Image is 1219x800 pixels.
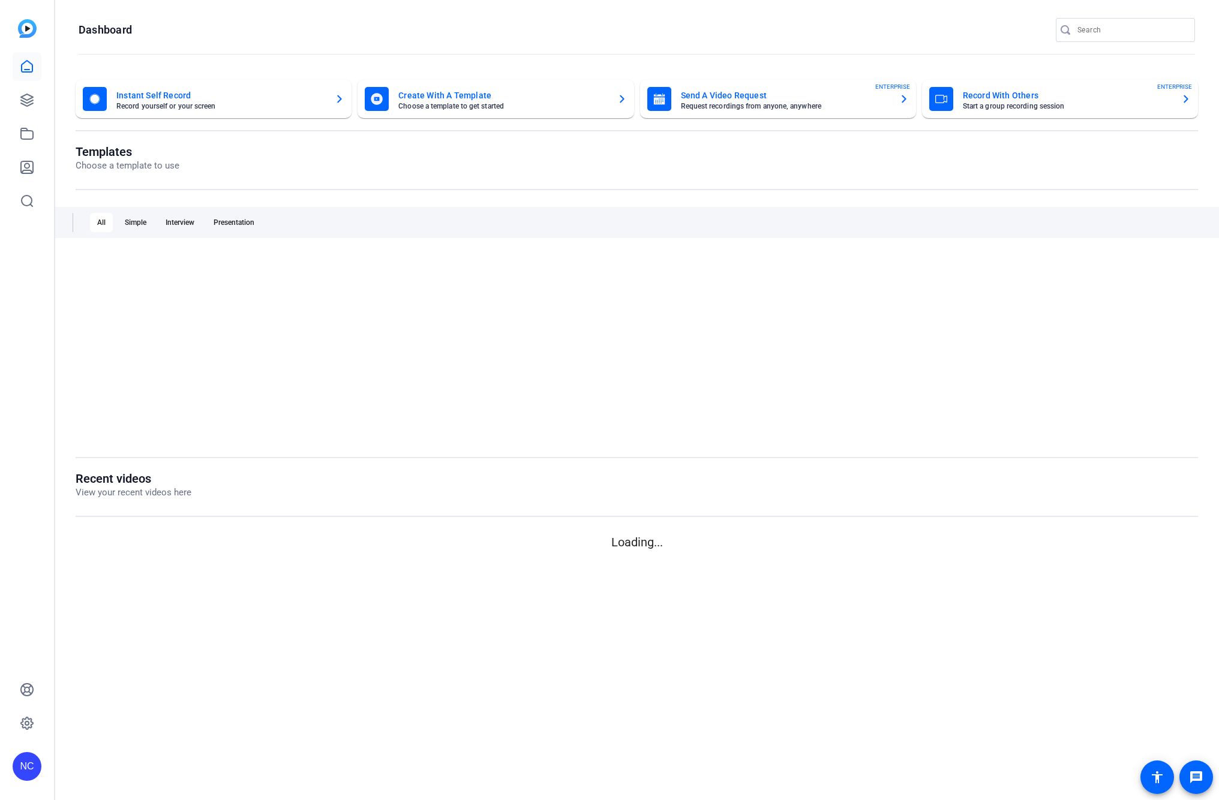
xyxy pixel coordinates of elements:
[76,80,352,118] button: Instant Self RecordRecord yourself or your screen
[963,88,1172,103] mat-card-title: Record With Others
[398,88,607,103] mat-card-title: Create With A Template
[76,145,179,159] h1: Templates
[206,213,262,232] div: Presentation
[1150,770,1164,784] mat-icon: accessibility
[875,82,910,91] span: ENTERPRISE
[963,103,1172,110] mat-card-subtitle: Start a group recording session
[398,103,607,110] mat-card-subtitle: Choose a template to get started
[76,159,179,173] p: Choose a template to use
[76,533,1198,551] p: Loading...
[1157,82,1192,91] span: ENTERPRISE
[76,486,191,500] p: View your recent videos here
[18,19,37,38] img: blue-gradient.svg
[116,103,325,110] mat-card-subtitle: Record yourself or your screen
[640,80,916,118] button: Send A Video RequestRequest recordings from anyone, anywhereENTERPRISE
[681,88,890,103] mat-card-title: Send A Video Request
[76,471,191,486] h1: Recent videos
[1077,23,1185,37] input: Search
[1189,770,1203,784] mat-icon: message
[158,213,202,232] div: Interview
[116,88,325,103] mat-card-title: Instant Self Record
[358,80,633,118] button: Create With A TemplateChoose a template to get started
[681,103,890,110] mat-card-subtitle: Request recordings from anyone, anywhere
[90,213,113,232] div: All
[118,213,154,232] div: Simple
[79,23,132,37] h1: Dashboard
[922,80,1198,118] button: Record With OthersStart a group recording sessionENTERPRISE
[13,752,41,781] div: NC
